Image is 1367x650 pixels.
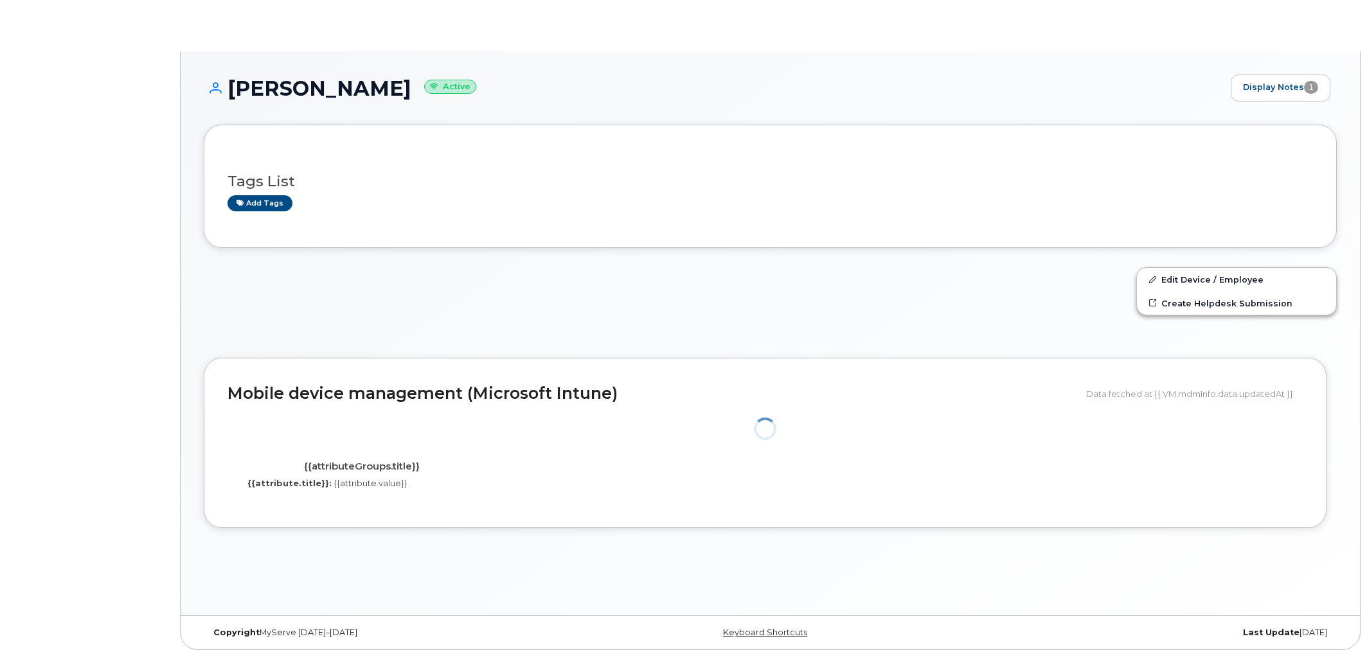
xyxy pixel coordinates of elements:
[1086,382,1303,406] div: Data fetched at {{ VM.mdmInfo.data.updatedAt }}
[1231,75,1330,101] a: Display Notes1
[1137,268,1336,291] a: Edit Device / Employee
[959,628,1337,638] div: [DATE]
[228,195,292,211] a: Add tags
[204,628,582,638] div: MyServe [DATE]–[DATE]
[334,478,407,488] span: {{attribute.value}}
[228,385,1077,403] h2: Mobile device management (Microsoft Intune)
[247,477,332,489] label: {{attribute.title}}:
[1137,292,1336,315] a: Create Helpdesk Submission
[228,173,1313,189] h3: Tags List
[237,461,487,472] h4: {{attributeGroups.title}}
[424,80,476,94] small: Active
[213,628,260,637] strong: Copyright
[1304,81,1318,94] span: 1
[1243,628,1300,637] strong: Last Update
[204,77,1224,100] h1: [PERSON_NAME]
[723,628,807,637] a: Keyboard Shortcuts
